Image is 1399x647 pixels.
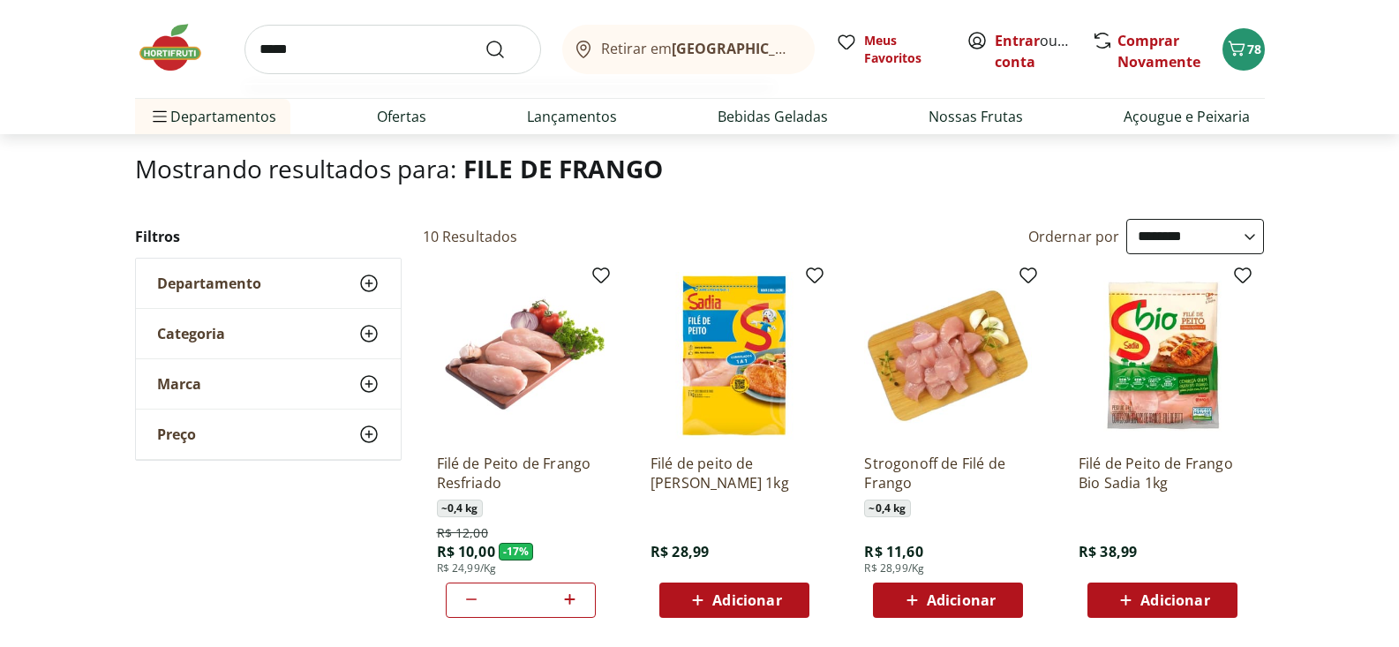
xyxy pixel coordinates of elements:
span: Marca [157,375,201,393]
span: Departamentos [149,95,276,138]
a: Filé de Peito de Frango Bio Sadia 1kg [1079,454,1246,493]
button: Preço [136,410,401,459]
a: Criar conta [995,31,1092,71]
img: Filé de peito de frango Sadia 1kg [651,272,818,440]
span: R$ 12,00 [437,524,488,542]
img: Filé de Peito de Frango Bio Sadia 1kg [1079,272,1246,440]
button: Carrinho [1222,28,1265,71]
a: Filé de Peito de Frango Resfriado [437,454,605,493]
a: Nossas Frutas [929,106,1023,127]
span: Adicionar [712,593,781,607]
span: ~ 0,4 kg [437,500,483,517]
span: R$ 24,99/Kg [437,561,497,576]
span: Adicionar [1140,593,1209,607]
span: 78 [1247,41,1261,57]
span: R$ 38,99 [1079,542,1137,561]
input: search [244,25,541,74]
img: Strogonoff de Filé de Frango [864,272,1032,440]
span: - 17 % [499,543,534,560]
h2: Filtros [135,219,402,254]
label: Ordernar por [1028,227,1120,246]
b: [GEOGRAPHIC_DATA]/[GEOGRAPHIC_DATA] [672,39,969,58]
h2: 10 Resultados [423,227,518,246]
span: R$ 10,00 [437,542,495,561]
button: Adicionar [873,583,1023,618]
a: Strogonoff de Filé de Frango [864,454,1032,493]
span: R$ 11,60 [864,542,922,561]
button: Adicionar [659,583,809,618]
button: Marca [136,359,401,409]
a: Açougue e Peixaria [1124,106,1250,127]
span: Categoria [157,325,225,342]
a: Filé de peito de [PERSON_NAME] 1kg [651,454,818,493]
button: Retirar em[GEOGRAPHIC_DATA]/[GEOGRAPHIC_DATA] [562,25,815,74]
span: R$ 28,99 [651,542,709,561]
button: Adicionar [1087,583,1237,618]
img: Filé de Peito de Frango Resfriado [437,272,605,440]
span: ou [995,30,1073,72]
a: Comprar Novamente [1117,31,1200,71]
span: R$ 28,99/Kg [864,561,924,576]
a: Entrar [995,31,1040,50]
a: Bebidas Geladas [718,106,828,127]
button: Submit Search [485,39,527,60]
button: Menu [149,95,170,138]
span: ~ 0,4 kg [864,500,910,517]
span: Retirar em [601,41,796,56]
h1: Mostrando resultados para: [135,154,1265,183]
span: Preço [157,425,196,443]
a: Meus Favoritos [836,32,945,67]
img: Hortifruti [135,21,223,74]
span: Adicionar [927,593,996,607]
span: FILE DE FRANGO [463,152,663,185]
a: Lançamentos [527,106,617,127]
button: Categoria [136,309,401,358]
button: Departamento [136,259,401,308]
span: Meus Favoritos [864,32,945,67]
span: Departamento [157,275,261,292]
a: Ofertas [377,106,426,127]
